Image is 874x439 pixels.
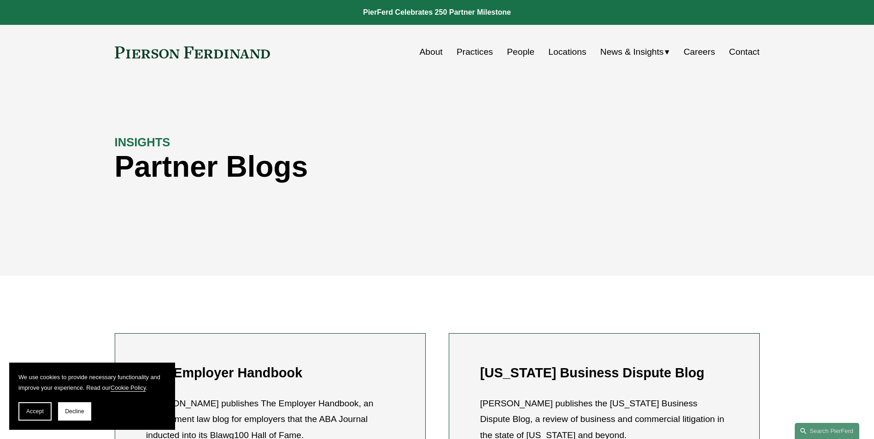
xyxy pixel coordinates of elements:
a: People [507,43,534,61]
span: Accept [26,408,44,415]
button: Decline [58,402,91,421]
a: folder dropdown [600,43,670,61]
span: Decline [65,408,84,415]
section: Cookie banner [9,363,175,430]
a: Practices [457,43,493,61]
button: Accept [18,402,52,421]
a: Careers [684,43,715,61]
strong: INSIGHTS [115,136,170,149]
p: We use cookies to provide necessary functionality and improve your experience. Read our . [18,372,166,393]
a: Cookie Policy [111,384,146,391]
a: About [420,43,443,61]
a: Locations [548,43,586,61]
a: Search this site [795,423,859,439]
h1: Partner Blogs [115,150,598,184]
h2: [US_STATE] Business Dispute Blog [480,365,728,381]
a: Contact [729,43,759,61]
h2: The Employer Handbook [146,365,394,381]
span: News & Insights [600,44,664,60]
